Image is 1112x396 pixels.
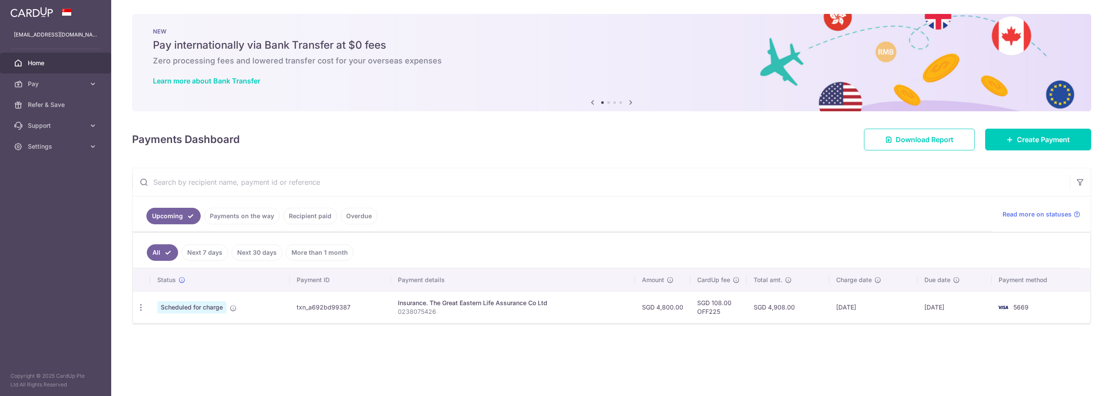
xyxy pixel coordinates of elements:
[994,302,1012,313] img: Bank Card
[28,100,85,109] span: Refer & Save
[829,291,917,323] td: [DATE]
[153,38,1070,52] h5: Pay internationally via Bank Transfer at $0 fees
[917,291,991,323] td: [DATE]
[341,208,377,224] a: Overdue
[690,291,747,323] td: SGD 108.00 OFF225
[754,276,782,284] span: Total amt.
[1003,210,1080,219] a: Read more on statuses
[153,28,1070,35] p: NEW
[391,269,635,291] th: Payment details
[896,134,953,145] span: Download Report
[1003,210,1072,219] span: Read more on statuses
[157,301,226,313] span: Scheduled for charge
[836,276,872,284] span: Charge date
[28,121,85,130] span: Support
[147,244,178,261] a: All
[10,7,53,17] img: CardUp
[157,276,176,284] span: Status
[132,14,1091,111] img: Bank transfer banner
[28,59,85,67] span: Home
[992,269,1090,291] th: Payment method
[642,276,664,284] span: Amount
[28,80,85,88] span: Pay
[924,276,950,284] span: Due date
[153,56,1070,66] h6: Zero processing fees and lowered transfer cost for your overseas expenses
[697,276,730,284] span: CardUp fee
[232,244,282,261] a: Next 30 days
[132,168,1070,196] input: Search by recipient name, payment id or reference
[182,244,228,261] a: Next 7 days
[398,299,628,307] div: Insurance. The Great Eastern Life Assurance Co Ltd
[1013,303,1029,311] span: 5669
[290,269,391,291] th: Payment ID
[153,77,260,85] a: Learn more about Bank Transfer
[28,142,85,151] span: Settings
[286,244,354,261] a: More than 1 month
[132,132,240,147] h4: Payments Dashboard
[864,129,975,150] a: Download Report
[398,307,628,316] p: 0238075426
[747,291,829,323] td: SGD 4,908.00
[290,291,391,323] td: txn_a692bd99387
[985,129,1091,150] a: Create Payment
[1017,134,1070,145] span: Create Payment
[635,291,690,323] td: SGD 4,800.00
[283,208,337,224] a: Recipient paid
[14,30,97,39] p: [EMAIL_ADDRESS][DOMAIN_NAME]
[204,208,280,224] a: Payments on the way
[146,208,201,224] a: Upcoming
